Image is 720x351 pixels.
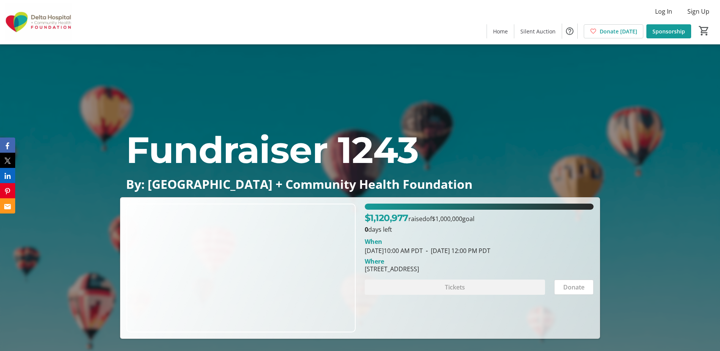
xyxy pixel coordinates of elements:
[649,5,678,17] button: Log In
[365,225,594,234] p: days left
[126,128,419,172] span: Fundraiser 1243
[584,24,643,38] a: Donate [DATE]
[365,212,408,223] span: $1,120,977
[365,211,474,225] p: raised of goal
[600,27,637,35] span: Donate [DATE]
[697,24,711,38] button: Cart
[687,7,709,16] span: Sign Up
[365,225,368,234] span: 0
[652,27,685,35] span: Sponsorship
[365,258,384,264] div: Where
[423,247,490,255] span: [DATE] 12:00 PM PDT
[126,204,355,332] img: Campaign CTA Media Photo
[520,27,556,35] span: Silent Auction
[646,24,691,38] a: Sponsorship
[487,24,514,38] a: Home
[514,24,562,38] a: Silent Auction
[126,177,594,191] p: By: [GEOGRAPHIC_DATA] + Community Health Foundation
[365,237,382,246] div: When
[365,264,419,274] div: [STREET_ADDRESS]
[562,24,577,39] button: Help
[365,247,423,255] span: [DATE] 10:00 AM PDT
[423,247,431,255] span: -
[655,7,672,16] span: Log In
[681,5,715,17] button: Sign Up
[5,3,72,41] img: Delta Hospital and Community Health Foundation's Logo
[432,215,462,223] span: $1,000,000
[365,204,594,210] div: 100% of fundraising goal reached
[493,27,508,35] span: Home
